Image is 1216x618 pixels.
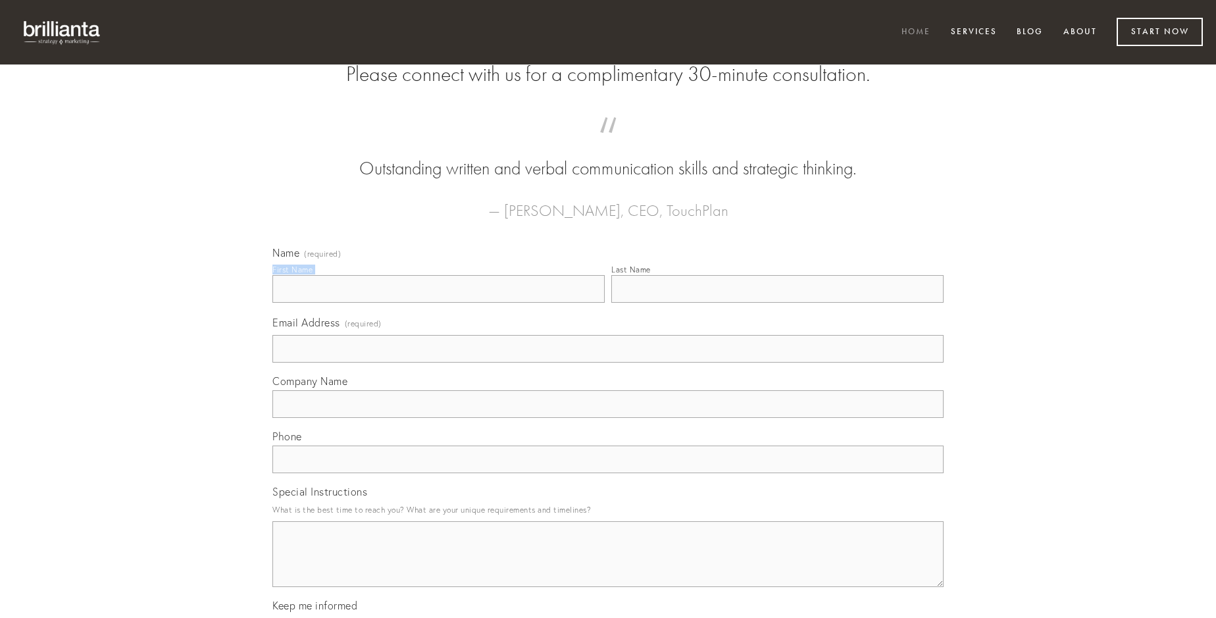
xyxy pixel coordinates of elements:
[13,13,112,51] img: brillianta - research, strategy, marketing
[272,246,299,259] span: Name
[272,599,357,612] span: Keep me informed
[272,374,347,388] span: Company Name
[304,250,341,258] span: (required)
[272,62,944,87] h2: Please connect with us for a complimentary 30-minute consultation.
[293,182,923,224] figcaption: — [PERSON_NAME], CEO, TouchPlan
[942,22,1005,43] a: Services
[611,265,651,274] div: Last Name
[1117,18,1203,46] a: Start Now
[272,316,340,329] span: Email Address
[293,130,923,182] blockquote: Outstanding written and verbal communication skills and strategic thinking.
[272,501,944,519] p: What is the best time to reach you? What are your unique requirements and timelines?
[345,315,382,332] span: (required)
[272,485,367,498] span: Special Instructions
[893,22,939,43] a: Home
[272,265,313,274] div: First Name
[272,430,302,443] span: Phone
[293,130,923,156] span: “
[1008,22,1051,43] a: Blog
[1055,22,1105,43] a: About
